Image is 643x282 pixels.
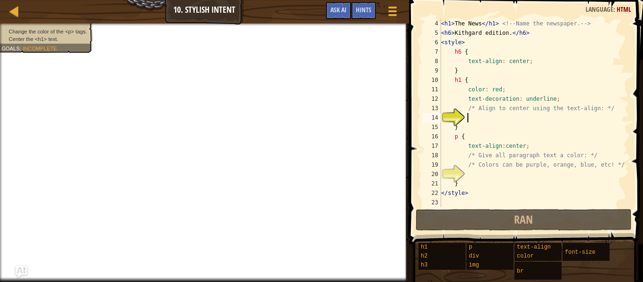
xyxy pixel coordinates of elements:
span: p [469,244,472,250]
span: : [613,5,617,14]
div: 6 [422,38,441,47]
div: 20 [422,169,441,179]
span: h2 [421,253,427,259]
div: 22 [422,188,441,198]
div: 16 [422,132,441,141]
span: Ask AI [330,5,346,14]
button: Show game menu [381,2,404,24]
button: Ask AI [326,2,351,19]
span: color [517,253,534,259]
span: Language [586,5,613,14]
div: 21 [422,179,441,188]
button: Ask AI [16,266,27,277]
div: 14 [422,113,441,122]
div: 9 [422,66,441,75]
li: Center the <h1> text. [1,35,87,43]
div: 7 [422,47,441,56]
span: font-size [565,249,595,256]
span: br [517,268,523,274]
div: 5 [422,28,441,38]
div: 13 [422,104,441,113]
div: 23 [422,198,441,207]
div: 10 [422,75,441,85]
div: 15 [422,122,441,132]
span: : [20,45,23,51]
span: Incomplete [23,45,57,51]
div: 12 [422,94,441,104]
span: text-align [517,244,551,250]
span: Change the color of the <p> tags. [9,28,87,34]
span: Goals [1,45,20,51]
span: div [469,253,479,259]
span: h3 [421,262,427,268]
div: 8 [422,56,441,66]
div: 4 [422,19,441,28]
div: 17 [422,141,441,151]
button: Ran [416,209,632,231]
li: Change the color of the <p> tags. [1,28,87,35]
span: h1 [421,244,427,250]
span: img [469,262,479,268]
span: Ran [514,212,533,227]
div: 11 [422,85,441,94]
div: 19 [422,160,441,169]
span: HTML [617,5,631,14]
span: Hints [356,5,371,14]
span: Center the <h1> text. [9,36,58,42]
div: 18 [422,151,441,160]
